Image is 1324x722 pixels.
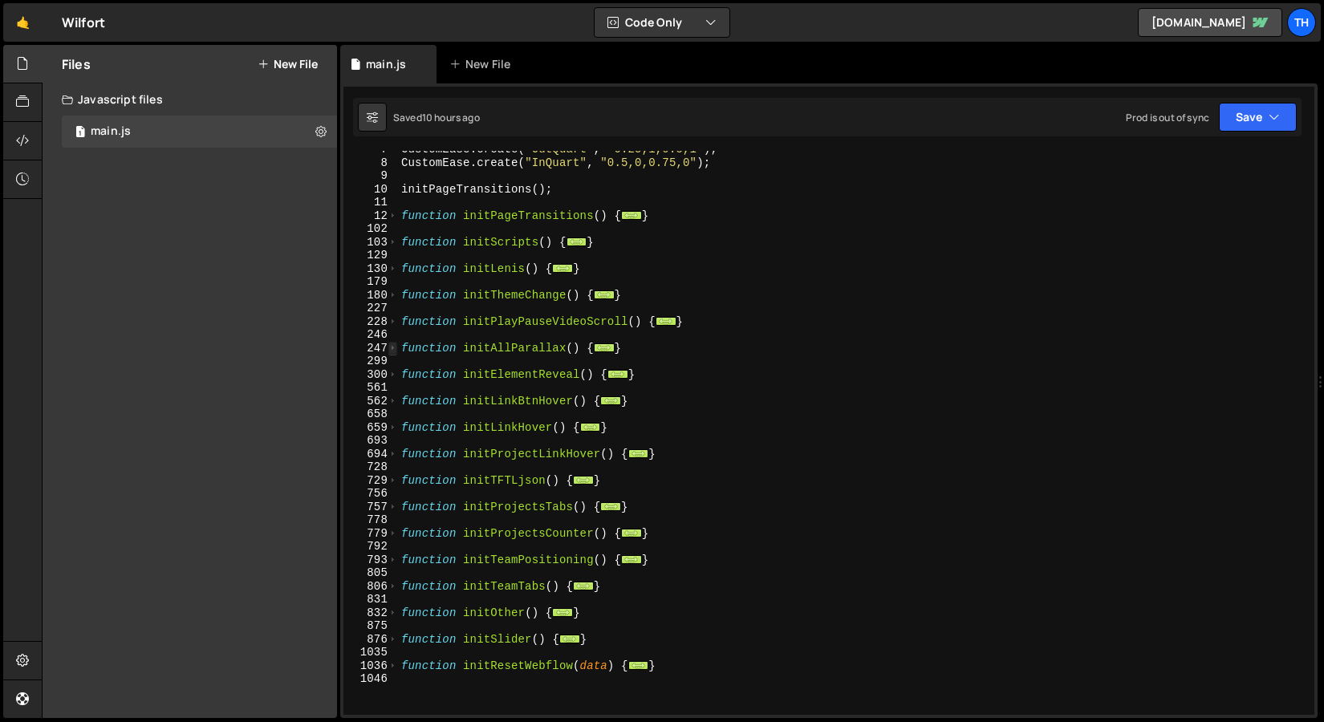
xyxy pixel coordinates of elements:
div: 659 [343,421,398,435]
span: ... [621,554,642,563]
div: 12 [343,209,398,223]
div: 792 [343,540,398,554]
div: 102 [343,222,398,236]
div: 103 [343,236,398,249]
div: New File [449,56,517,72]
div: 11 [343,196,398,209]
div: 757 [343,501,398,514]
span: ... [552,607,573,616]
div: Prod is out of sync [1126,111,1209,124]
div: 693 [343,434,398,448]
div: 129 [343,249,398,262]
div: 8 [343,156,398,170]
span: ... [607,369,628,378]
div: 793 [343,554,398,567]
a: [DOMAIN_NAME] [1138,8,1282,37]
div: 658 [343,408,398,421]
div: Javascript files [43,83,337,116]
h2: Files [62,55,91,73]
span: ... [628,448,649,457]
div: Wilfort [62,13,105,32]
div: 561 [343,381,398,395]
span: ... [621,528,642,537]
div: 756 [343,487,398,501]
div: Saved [393,111,480,124]
div: 246 [343,328,398,342]
div: 876 [343,633,398,647]
button: New File [258,58,318,71]
div: 10 hours ago [422,111,480,124]
div: 1035 [343,646,398,659]
span: ... [600,395,621,404]
span: ... [600,501,621,510]
a: Th [1287,8,1316,37]
span: ... [594,290,615,298]
div: 228 [343,315,398,329]
span: 1 [75,127,85,140]
span: ... [567,237,587,245]
span: ... [552,263,573,272]
span: ... [594,343,615,351]
div: 1046 [343,672,398,686]
button: Code Only [595,8,729,37]
span: ... [656,316,676,325]
div: 1036 [343,659,398,673]
span: ... [580,422,601,431]
span: ... [628,660,649,669]
div: 831 [343,593,398,606]
div: 16468/44594.js [62,116,337,148]
span: ... [573,475,594,484]
div: 832 [343,606,398,620]
button: Save [1219,103,1297,132]
div: 728 [343,460,398,474]
div: 247 [343,342,398,355]
div: 180 [343,289,398,302]
div: 179 [343,275,398,289]
div: main.js [91,124,131,139]
div: 729 [343,474,398,488]
div: 10 [343,183,398,197]
div: 9 [343,169,398,183]
div: 779 [343,527,398,541]
div: 130 [343,262,398,276]
span: ... [621,210,642,219]
div: 300 [343,368,398,382]
div: 806 [343,580,398,594]
div: 805 [343,566,398,580]
div: 562 [343,395,398,408]
span: ... [559,634,580,643]
div: 299 [343,355,398,368]
div: 694 [343,448,398,461]
span: ... [573,581,594,590]
a: 🤙 [3,3,43,42]
div: main.js [366,56,406,72]
div: 778 [343,513,398,527]
div: 875 [343,619,398,633]
div: 227 [343,302,398,315]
